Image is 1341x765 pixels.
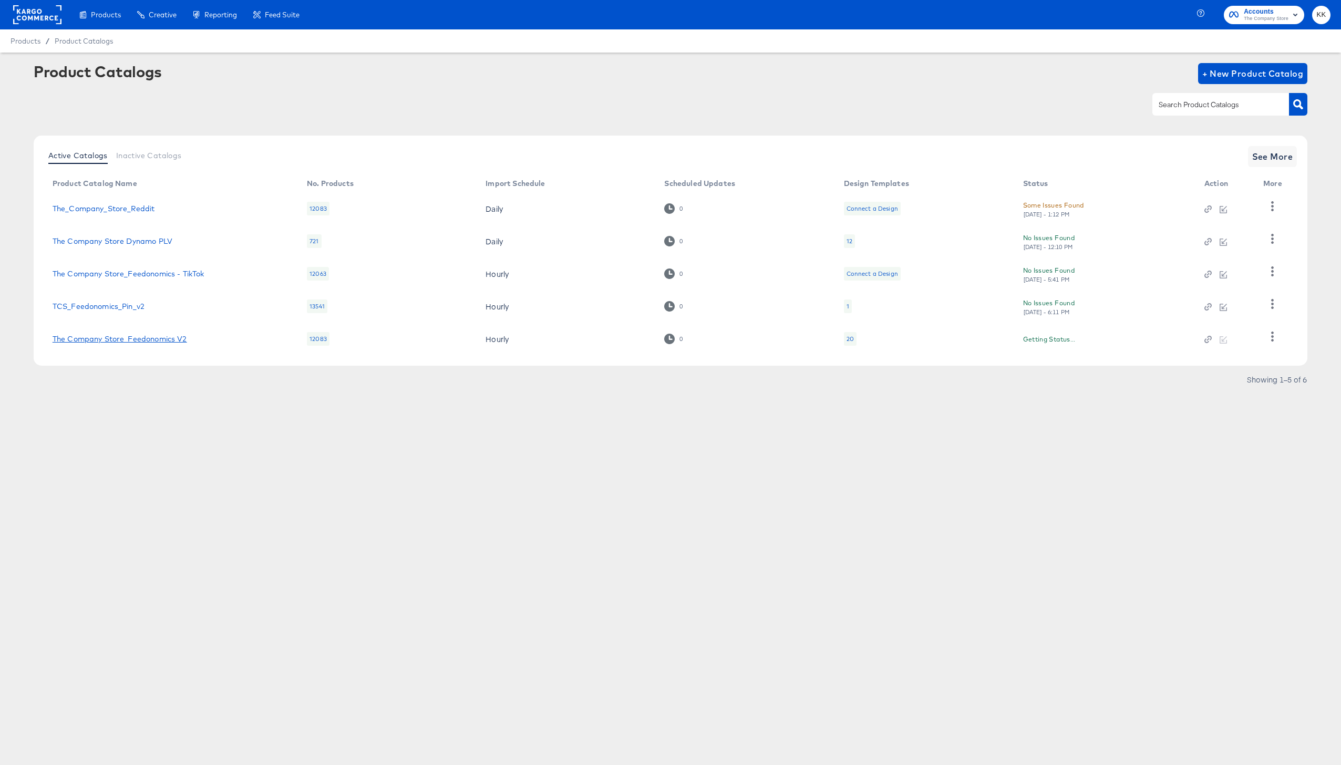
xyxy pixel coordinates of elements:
span: / [40,37,55,45]
div: 0 [679,303,683,310]
span: Accounts [1244,6,1288,17]
div: 0 [664,268,683,278]
span: Feed Suite [265,11,300,19]
div: Showing 1–5 of 6 [1246,376,1307,383]
div: Connect a Design [844,267,901,281]
div: Connect a Design [847,270,898,278]
span: The Company Store [1244,15,1288,23]
a: The Company Store_Feedonomics V2 [53,335,187,343]
span: + New Product Catalog [1202,66,1304,81]
span: Reporting [204,11,237,19]
div: Connect a Design [844,202,901,215]
th: Status [1015,175,1196,192]
span: See More [1252,149,1293,164]
td: Daily [477,192,656,225]
a: The Company Store Dynamo PLV [53,237,172,245]
span: Products [11,37,40,45]
div: 1 [844,299,852,313]
div: Design Templates [844,179,909,188]
div: [DATE] - 1:12 PM [1023,211,1070,218]
div: 0 [664,334,683,344]
div: 12 [844,234,855,248]
span: KK [1316,9,1326,21]
div: Connect a Design [847,204,898,213]
a: TCS_Feedonomics_Pin_v2 [53,302,145,311]
div: 0 [664,236,683,246]
a: The_Company_Store_Reddit [53,204,155,213]
div: 0 [679,270,683,277]
td: Hourly [477,323,656,355]
button: AccountsThe Company Store [1224,6,1304,24]
div: No. Products [307,179,354,188]
div: 0 [679,237,683,245]
button: KK [1312,6,1330,24]
div: 1 [847,302,849,311]
div: 0 [664,203,683,213]
div: Some Issues Found [1023,200,1084,211]
div: 12083 [307,332,329,346]
div: 0 [679,205,683,212]
div: 0 [664,301,683,311]
div: Scheduled Updates [664,179,735,188]
div: 13541 [307,299,327,313]
span: Active Catalogs [48,151,108,160]
button: Some Issues Found[DATE] - 1:12 PM [1023,200,1084,218]
button: + New Product Catalog [1198,63,1308,84]
span: Products [91,11,121,19]
button: See More [1248,146,1297,167]
div: 12083 [307,202,329,215]
td: Hourly [477,290,656,323]
div: 12063 [307,267,329,281]
div: Product Catalog Name [53,179,137,188]
th: More [1255,175,1295,192]
td: Daily [477,225,656,257]
div: 721 [307,234,321,248]
div: 20 [844,332,857,346]
span: Inactive Catalogs [116,151,182,160]
div: 20 [847,335,854,343]
div: 0 [679,335,683,343]
div: 12 [847,237,852,245]
div: Product Catalogs [34,63,162,80]
span: Creative [149,11,177,19]
div: Import Schedule [486,179,545,188]
input: Search Product Catalogs [1157,99,1268,111]
th: Action [1196,175,1255,192]
a: The Company Store_Feedonomics - TikTok [53,270,204,278]
td: Hourly [477,257,656,290]
a: Product Catalogs [55,37,113,45]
